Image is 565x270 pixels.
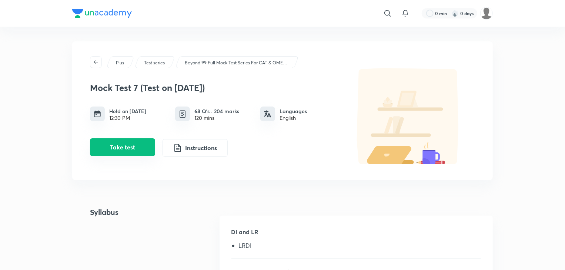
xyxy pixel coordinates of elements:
img: quiz info [178,109,187,119]
h6: 68 Q’s · 204 marks [194,107,239,115]
h5: DI and LR [231,227,481,242]
img: languages [264,110,271,118]
h6: Held on [DATE] [109,107,146,115]
button: Instructions [163,139,228,157]
img: Company Logo [72,9,132,18]
a: Beyond 99 Full Mock Test Series For CAT & OMETs 2025 [184,60,290,66]
img: streak [451,10,459,17]
p: Test series [144,60,165,66]
img: Subhonil Ghosal [480,7,493,20]
a: Test series [143,60,166,66]
div: 120 mins [194,115,239,121]
p: Beyond 99 Full Mock Test Series For CAT & OMETs 2025 [185,60,288,66]
img: instruction [173,144,182,152]
div: 12:30 PM [109,115,146,121]
img: timing [94,110,101,118]
h3: Mock Test 7 (Test on [DATE]) [90,82,338,93]
h6: Languages [280,107,307,115]
li: LRDI [239,242,481,252]
div: English [280,115,307,121]
p: Plus [116,60,124,66]
button: Take test [90,138,155,156]
img: default [342,68,475,164]
a: Plus [115,60,126,66]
